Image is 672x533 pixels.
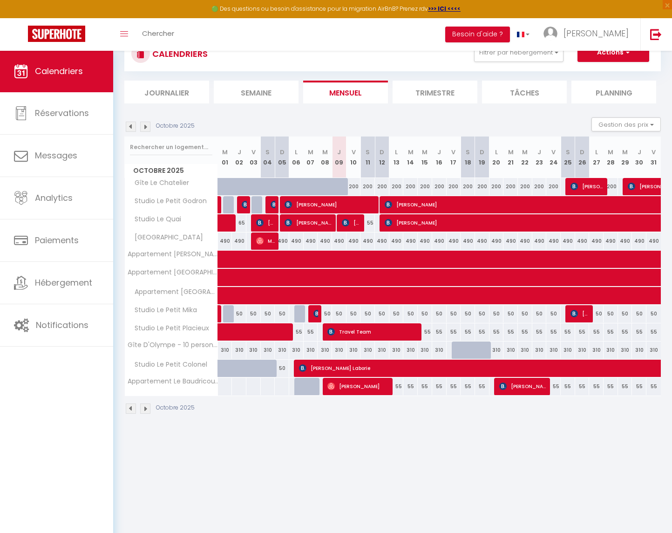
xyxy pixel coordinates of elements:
[36,319,88,331] span: Notifications
[318,137,332,178] th: 08
[563,27,629,39] span: [PERSON_NAME]
[126,251,219,258] span: Appartement [PERSON_NAME] Thermal pour 6 Personnes, Garage
[327,323,419,341] span: Travel Team
[275,342,289,359] div: 310
[570,178,604,195] span: [PERSON_NAME]
[518,232,532,250] div: 490
[618,137,632,178] th: 29
[546,232,561,250] div: 490
[35,192,73,204] span: Analytics
[418,342,432,359] div: 310
[418,178,432,195] div: 200
[418,323,432,341] div: 55
[475,178,489,195] div: 200
[638,148,641,157] abbr: J
[332,342,346,359] div: 310
[308,148,313,157] abbr: M
[461,305,475,322] div: 50
[461,323,475,341] div: 55
[222,148,228,157] abbr: M
[489,137,504,178] th: 20
[35,234,79,246] span: Paiements
[475,137,489,178] th: 19
[532,232,547,250] div: 490
[543,27,557,41] img: ...
[380,148,384,157] abbr: D
[28,26,85,42] img: Super Booking
[474,43,563,62] button: Filtrer par hébergement
[218,232,232,250] div: 490
[618,342,632,359] div: 310
[432,305,447,322] div: 50
[489,342,504,359] div: 310
[575,137,590,178] th: 26
[475,232,489,250] div: 490
[346,178,361,195] div: 200
[618,378,632,395] div: 55
[251,148,256,157] abbr: V
[518,178,532,195] div: 200
[418,137,432,178] th: 15
[246,342,261,359] div: 310
[156,403,195,412] p: Octobre 2025
[35,277,92,288] span: Hébergement
[342,214,361,232] span: [PERSON_NAME]
[561,378,575,395] div: 55
[589,232,604,250] div: 490
[575,323,590,341] div: 55
[218,342,232,359] div: 310
[546,178,561,195] div: 200
[595,148,598,157] abbr: L
[537,148,541,157] abbr: J
[546,323,561,341] div: 55
[275,232,289,250] div: 490
[575,232,590,250] div: 490
[604,323,618,341] div: 55
[327,377,390,395] span: [PERSON_NAME]
[246,137,261,178] th: 03
[403,378,418,395] div: 55
[232,232,246,250] div: 490
[125,164,217,178] span: Octobre 2025
[346,232,361,250] div: 490
[289,137,304,178] th: 06
[432,137,447,178] th: 16
[475,323,489,341] div: 55
[532,323,547,341] div: 55
[646,137,661,178] th: 31
[304,232,318,250] div: 490
[618,323,632,341] div: 55
[536,18,640,51] a: ... [PERSON_NAME]
[475,378,489,395] div: 55
[395,148,398,157] abbr: L
[332,137,346,178] th: 09
[35,107,89,119] span: Réservations
[575,378,590,395] div: 55
[522,148,528,157] abbr: M
[632,305,646,322] div: 50
[608,148,613,157] abbr: M
[214,81,299,103] li: Semaine
[360,305,375,322] div: 50
[126,178,191,188] span: Gîte Le Chatelier
[561,232,575,250] div: 490
[489,305,504,322] div: 50
[495,148,498,157] abbr: L
[375,342,389,359] div: 310
[35,150,77,161] span: Messages
[489,178,504,195] div: 200
[418,232,432,250] div: 490
[503,342,518,359] div: 310
[346,137,361,178] th: 10
[561,323,575,341] div: 55
[375,232,389,250] div: 490
[246,305,261,322] div: 50
[428,5,461,13] strong: >>> ICI <<<<
[561,137,575,178] th: 25
[632,323,646,341] div: 55
[461,378,475,395] div: 55
[389,342,404,359] div: 310
[275,137,289,178] th: 05
[447,137,461,178] th: 17
[403,137,418,178] th: 14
